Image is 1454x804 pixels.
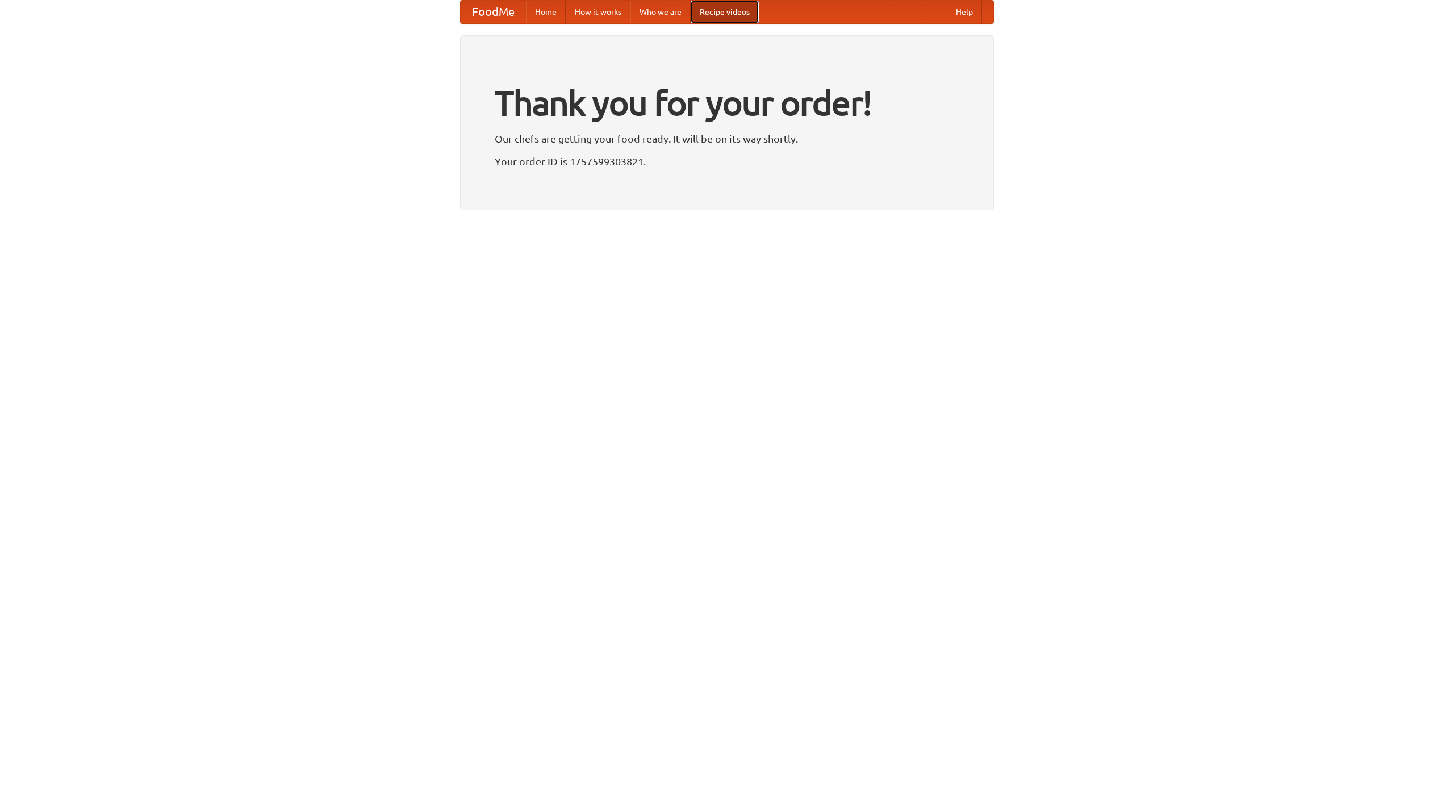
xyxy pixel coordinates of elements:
a: Who we are [630,1,691,23]
p: Your order ID is 1757599303821. [495,153,959,170]
h1: Thank you for your order! [495,76,959,130]
a: Home [526,1,566,23]
p: Our chefs are getting your food ready. It will be on its way shortly. [495,130,959,147]
a: How it works [566,1,630,23]
a: FoodMe [461,1,526,23]
a: Recipe videos [691,1,759,23]
a: Help [947,1,982,23]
